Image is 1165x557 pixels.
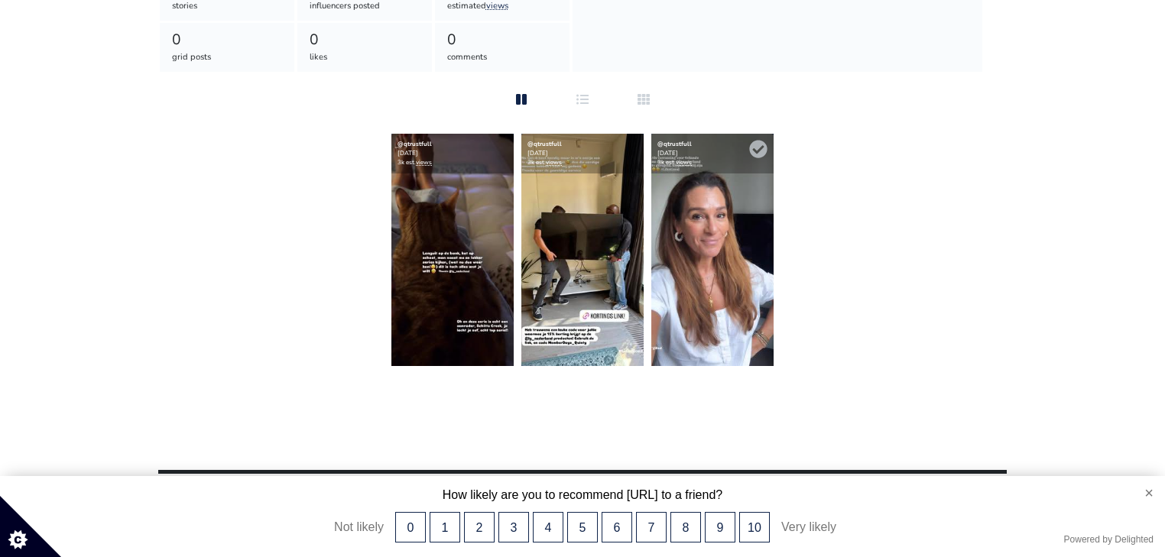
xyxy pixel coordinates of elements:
[567,512,598,542] button: 5
[636,512,667,542] button: 7
[447,29,558,51] div: 0
[430,512,460,542] button: 1
[781,512,972,542] div: Very likely
[172,29,283,51] div: 0
[310,51,420,64] div: likes
[546,158,562,167] a: views
[498,512,529,542] button: 3
[705,512,735,542] button: 9
[395,512,426,542] button: 0, Not likely
[1120,476,1165,510] button: close survey
[521,134,644,173] div: [DATE] 3k est.
[527,140,562,148] a: @qtrustfull
[651,134,774,173] div: [DATE] 3k est.
[193,512,384,542] div: Not likely
[416,158,432,167] a: views
[739,512,770,542] button: 10, Very likely
[310,29,420,51] div: 0
[447,51,558,64] div: comments
[602,512,632,542] button: 6
[533,512,563,542] button: 4
[398,140,432,148] a: @qtrustfull
[172,51,283,64] div: grid posts
[657,140,692,148] a: @qtrustfull
[464,512,495,542] button: 2
[670,512,701,542] button: 8
[391,134,514,173] div: [DATE] 3k est.
[676,158,692,167] a: views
